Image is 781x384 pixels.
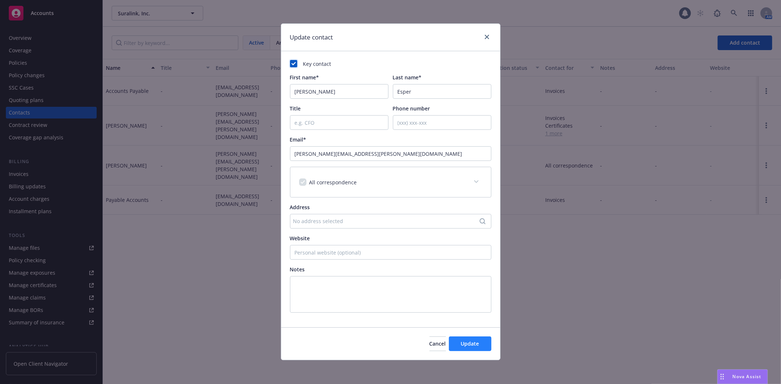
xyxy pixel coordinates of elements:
span: Address [290,204,310,211]
input: Last Name [393,84,491,99]
input: (xxx) xxx-xxx [393,115,491,130]
button: No address selected [290,214,491,229]
span: Notes [290,266,305,273]
button: Nova Assist [717,369,768,384]
div: Key contact [290,60,491,68]
input: example@email.com [290,146,491,161]
button: Cancel [429,336,446,351]
span: Title [290,105,301,112]
span: All correspondence [309,179,357,186]
a: close [483,33,491,41]
span: Nova Assist [733,373,762,380]
span: Cancel [429,340,446,347]
span: First name* [290,74,319,81]
input: Personal website (optional) [290,245,491,260]
h1: Update contact [290,33,333,42]
span: Website [290,235,310,242]
span: Update [461,340,479,347]
input: First Name [290,84,388,99]
span: Last name* [393,74,422,81]
span: Email* [290,136,306,143]
svg: Search [480,218,486,224]
div: No address selected [293,217,481,225]
button: Update [449,336,491,351]
span: Phone number [393,105,430,112]
input: e.g. CFO [290,115,388,130]
div: All correspondence [290,167,491,197]
div: Drag to move [718,370,727,384]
